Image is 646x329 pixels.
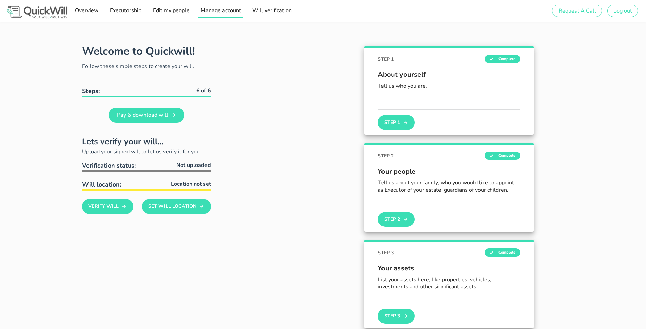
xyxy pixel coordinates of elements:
[378,263,520,273] span: Your assets
[82,161,136,170] span: Verification status:
[378,309,414,324] button: Step 3
[117,111,168,119] span: Pay & download will
[82,148,211,156] p: Upload your signed will to let us verify it for you.
[142,199,211,214] button: Set Will Location
[558,7,596,15] span: Request A Call
[200,7,241,14] span: Manage account
[250,4,294,18] a: Will verification
[109,108,184,123] a: Pay & download will
[378,249,394,256] span: STEP 3
[107,4,143,18] a: Executorship
[82,199,133,214] button: Verify Will
[378,167,520,177] span: Your people
[378,115,414,130] button: Step 1
[176,161,211,169] span: Not uploaded
[378,70,520,80] span: About yourself
[485,55,520,63] span: Complete
[72,4,100,18] a: Overview
[196,87,211,94] b: 6 of 6
[74,7,98,14] span: Overview
[82,135,211,148] h2: Lets verify your will...
[485,248,520,257] span: Complete
[152,7,189,14] span: Edit my people
[82,87,100,95] b: Steps:
[485,152,520,160] span: Complete
[607,5,638,17] button: Log out
[378,152,394,159] span: STEP 2
[613,7,632,15] span: Log out
[5,5,69,20] img: Logo
[378,276,520,290] p: List your assets here, like properties, vehicles, investments and other significant assets.
[82,62,211,70] p: Follow these simple steps to create your will.
[378,56,394,63] span: STEP 1
[82,180,121,189] span: Will location:
[252,7,292,14] span: Will verification
[150,4,191,18] a: Edit my people
[378,212,414,227] button: Step 2
[171,180,211,188] span: Location not set
[378,83,520,90] p: Tell us who you are.
[110,7,141,14] span: Executorship
[198,4,243,18] a: Manage account
[82,44,195,59] h1: Welcome to Quickwill!
[378,179,520,194] p: Tell us about your family, who you would like to appoint as Executor of your estate, guardians of...
[552,5,602,17] button: Request A Call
